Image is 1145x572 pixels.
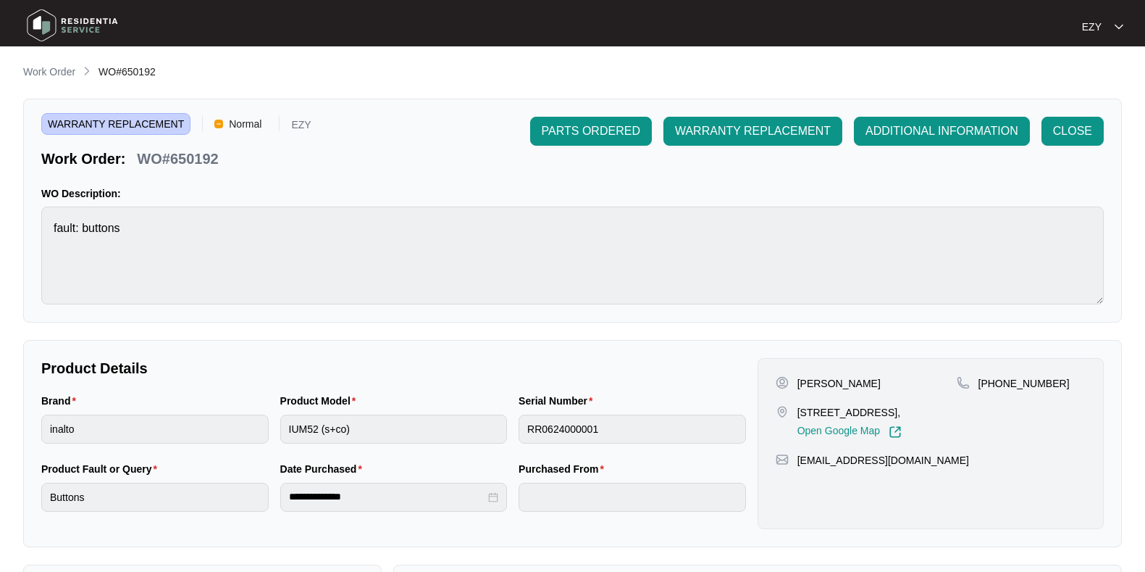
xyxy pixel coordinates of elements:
img: chevron-right [81,65,93,77]
img: residentia service logo [22,4,123,47]
a: Work Order [20,65,78,80]
label: Brand [41,394,82,408]
span: CLOSE [1053,123,1092,140]
input: Brand [41,415,269,444]
input: Date Purchased [289,489,486,505]
p: [EMAIL_ADDRESS][DOMAIN_NAME] [797,453,969,468]
span: WARRANTY REPLACEMENT [675,123,831,140]
textarea: fault: buttons [41,207,1104,304]
p: [STREET_ADDRESS], [797,405,902,420]
span: Normal [223,113,267,135]
p: Product Details [41,358,746,378]
a: Open Google Map [797,426,902,439]
p: [PERSON_NAME] [797,376,881,391]
p: [PHONE_NUMBER] [978,376,1070,391]
img: Link-External [889,426,902,439]
label: Date Purchased [280,462,368,476]
label: Product Model [280,394,362,408]
label: Serial Number [519,394,598,408]
input: Product Fault or Query [41,483,269,512]
img: map-pin [776,453,789,466]
input: Serial Number [519,415,746,444]
p: WO#650192 [137,149,218,169]
button: ADDITIONAL INFORMATION [854,117,1030,146]
input: Product Model [280,415,508,444]
label: Product Fault or Query [41,462,163,476]
p: EZY [291,120,311,135]
p: EZY [1082,20,1102,34]
button: PARTS ORDERED [530,117,652,146]
input: Purchased From [519,483,746,512]
img: dropdown arrow [1115,23,1123,30]
img: user-pin [776,376,789,389]
p: Work Order [23,65,75,79]
p: Work Order: [41,149,125,169]
span: PARTS ORDERED [542,123,640,140]
span: ADDITIONAL INFORMATION [865,123,1018,140]
img: Vercel Logo [214,120,223,128]
button: CLOSE [1041,117,1104,146]
button: WARRANTY REPLACEMENT [663,117,842,146]
img: map-pin [957,376,970,389]
img: map-pin [776,405,789,418]
label: Purchased From [519,462,610,476]
span: WARRANTY REPLACEMENT [41,113,190,135]
p: WO Description: [41,186,1104,201]
span: WO#650192 [98,66,156,78]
